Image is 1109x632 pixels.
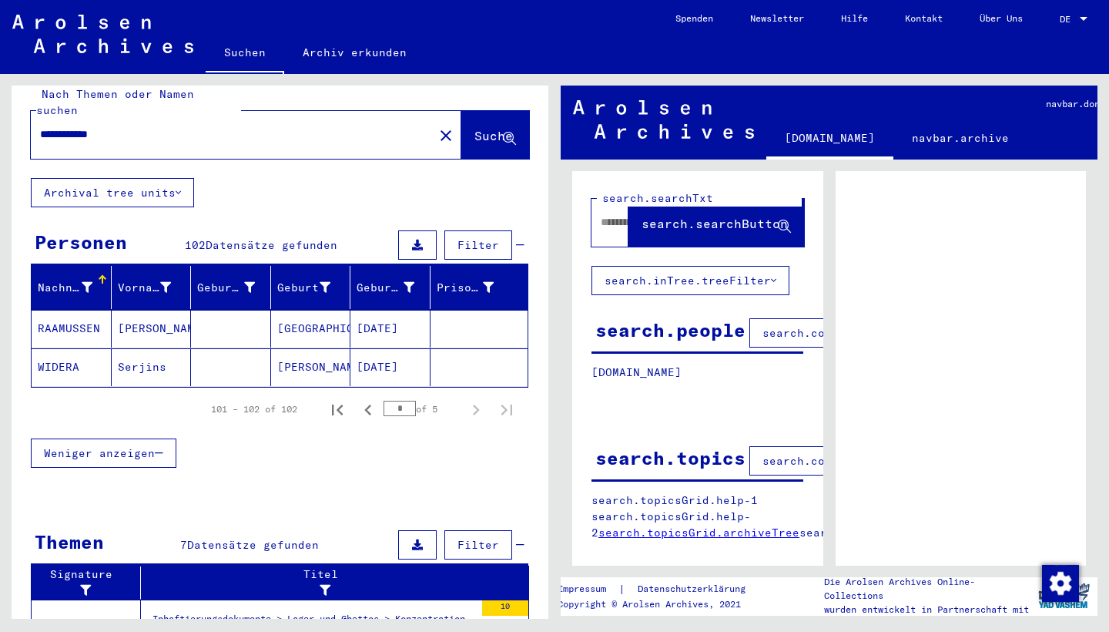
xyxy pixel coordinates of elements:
[271,310,351,348] mat-cell: [GEOGRAPHIC_DATA]
[628,199,804,247] button: search.searchButton
[191,266,271,309] mat-header-cell: Geburtsname
[197,280,255,296] div: Geburtsname
[38,566,129,599] div: Signature
[762,454,942,468] span: search.columnFilter.filter
[32,348,112,386] mat-cell: WIDERA
[824,575,1030,603] p: Die Arolsen Archives Online-Collections
[31,178,194,207] button: Archival tree units
[185,238,206,252] span: 102
[602,191,713,205] mat-label: search.searchTxt
[38,280,92,296] div: Nachname
[357,280,414,296] div: Geburtsdatum
[437,280,494,296] div: Prisoner #
[284,34,425,71] a: Archiv erkunden
[595,316,745,344] div: search.people
[431,266,528,309] mat-header-cell: Prisoner #
[32,310,112,348] mat-cell: RAAMUSSEN
[591,365,803,381] p: [DOMAIN_NAME]
[437,275,514,300] div: Prisoner #
[461,111,529,159] button: Suche
[12,15,193,53] img: Arolsen_neg.svg
[197,275,274,300] div: Geburtsname
[893,119,1027,156] a: navbar.archive
[749,446,955,476] button: search.columnFilter.filter
[180,538,187,552] span: 7
[187,538,319,552] span: Datensätze gefunden
[112,310,192,348] mat-cell: [PERSON_NAME]
[147,566,498,599] div: Titel
[461,394,491,425] button: Next page
[206,34,284,74] a: Suchen
[598,526,799,540] a: search.topicsGrid.archiveTree
[595,444,745,472] div: search.topics
[350,266,431,309] mat-header-cell: Geburtsdatum
[474,128,513,143] span: Suche
[118,280,172,296] div: Vorname
[112,348,192,386] mat-cell: Serjins
[277,275,350,300] div: Geburt‏
[32,266,112,309] mat-header-cell: Nachname
[384,402,461,416] div: of 5
[1060,14,1077,25] span: DE
[350,310,431,348] mat-cell: [DATE]
[147,566,514,599] div: Titel
[824,603,1030,617] p: wurden entwickelt in Partnerschaft mit
[277,280,331,296] div: Geburt‏
[444,530,512,560] button: Filter
[573,100,754,139] img: Arolsen_neg.svg
[38,275,112,300] div: Nachname
[36,87,194,117] mat-label: Nach Themen oder Namen suchen
[353,394,384,425] button: Previous page
[118,275,191,300] div: Vorname
[35,528,104,556] div: Themen
[437,126,455,145] mat-icon: close
[271,266,351,309] mat-header-cell: Geburt‏
[558,597,764,611] p: Copyright © Arolsen Archives, 2021
[112,266,192,309] mat-header-cell: Vorname
[206,238,337,252] span: Datensätze gefunden
[591,266,789,295] button: search.inTree.treeFilter
[749,318,955,348] button: search.columnFilter.filter
[457,238,499,252] span: Filter
[482,600,528,616] div: 10
[1035,577,1093,615] img: yv_logo.png
[1042,565,1079,602] img: Zustimmung ändern
[766,119,893,160] a: [DOMAIN_NAME]
[431,119,461,150] button: Clear
[457,538,499,552] span: Filter
[591,492,804,541] p: search.topicsGrid.help-1 search.topicsGrid.help-2 search.topicsGrid.manually.
[31,439,176,468] button: Weniger anzeigen
[211,402,297,416] div: 101 – 102 of 102
[38,566,144,599] div: Signature
[357,275,434,300] div: Geburtsdatum
[558,581,618,597] a: Impressum
[762,326,942,340] span: search.columnFilter.filter
[44,446,155,460] span: Weniger anzeigen
[444,230,512,260] button: Filter
[350,348,431,386] mat-cell: [DATE]
[558,581,764,597] div: |
[35,228,127,256] div: Personen
[491,394,522,425] button: Last page
[271,348,351,386] mat-cell: [PERSON_NAME]
[322,394,353,425] button: First page
[625,581,764,597] a: Datenschutzerklärung
[642,216,788,231] span: search.searchButton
